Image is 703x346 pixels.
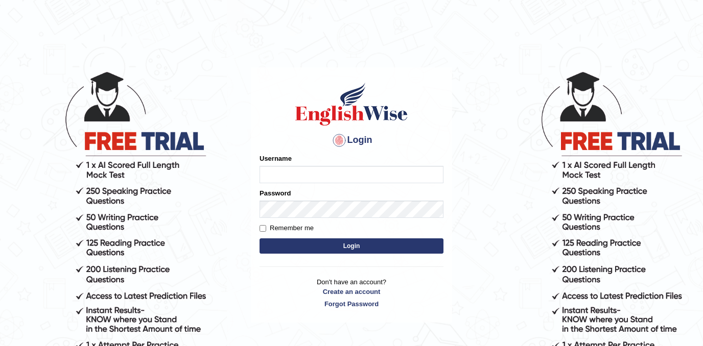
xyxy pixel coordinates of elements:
[260,154,292,163] label: Username
[260,223,314,233] label: Remember me
[260,188,291,198] label: Password
[260,225,266,232] input: Remember me
[260,238,443,254] button: Login
[293,81,410,127] img: Logo of English Wise sign in for intelligent practice with AI
[260,287,443,296] a: Create an account
[260,299,443,309] a: Forgot Password
[260,277,443,309] p: Don't have an account?
[260,132,443,149] h4: Login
